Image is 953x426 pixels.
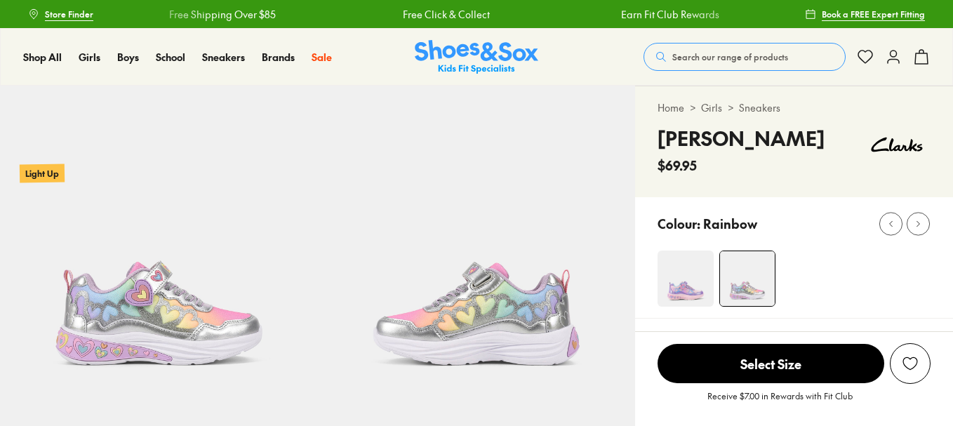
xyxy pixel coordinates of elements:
a: Shop All [23,50,62,65]
a: School [156,50,185,65]
span: School [156,50,185,64]
span: Boys [117,50,139,64]
a: Book a FREE Expert Fitting [805,1,925,27]
img: SNS_Logo_Responsive.svg [415,40,538,74]
span: Brands [262,50,295,64]
a: Girls [79,50,100,65]
span: Shop All [23,50,62,64]
h4: [PERSON_NAME] [658,124,825,153]
img: Vendor logo [863,124,931,166]
p: Receive $7.00 in Rewards with Fit Club [707,390,853,415]
a: Sale [312,50,332,65]
img: Addison Rainbow [318,86,636,404]
span: Sneakers [202,50,245,64]
div: > > [658,100,931,115]
a: Home [658,100,684,115]
p: Colour: [658,214,700,233]
span: Sale [312,50,332,64]
button: Select Size [658,343,884,384]
a: Store Finder [28,1,93,27]
a: Sneakers [202,50,245,65]
a: Free Shipping Over $85 [150,7,257,22]
span: Search our range of products [672,51,788,63]
a: Boys [117,50,139,65]
a: Brands [262,50,295,65]
a: Shoes & Sox [415,40,538,74]
img: Addison Purple [658,251,714,307]
span: Book a FREE Expert Fitting [822,8,925,20]
p: Rainbow [703,214,757,233]
span: $69.95 [658,156,697,175]
button: Search our range of products [644,43,846,71]
iframe: Gorgias live chat messenger [14,332,70,384]
a: Earn Fit Club Rewards [603,7,701,22]
span: Store Finder [45,8,93,20]
img: Addison Rainbow [720,251,775,306]
span: Select Size [658,344,884,383]
span: Girls [79,50,100,64]
a: Free Click & Collect [384,7,471,22]
a: Sneakers [739,100,780,115]
button: Add to Wishlist [890,343,931,384]
a: Girls [701,100,722,115]
p: Light Up [20,164,65,182]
